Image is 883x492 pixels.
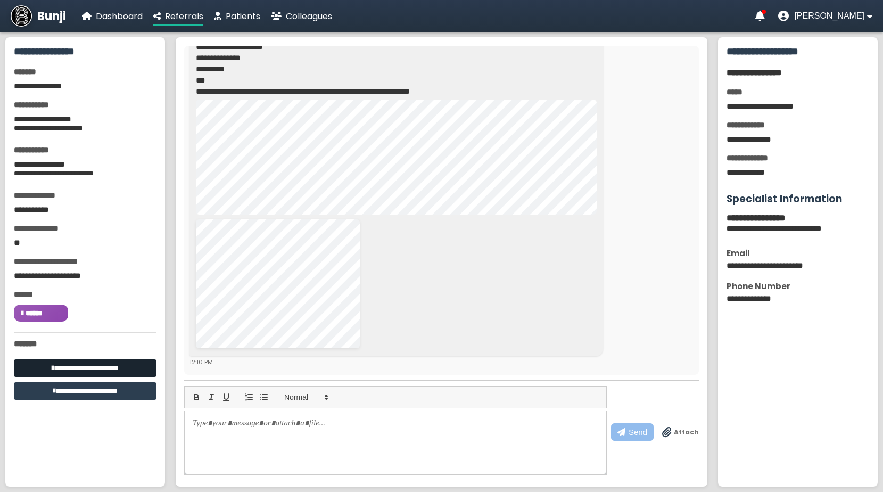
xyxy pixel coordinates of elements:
span: Colleagues [286,10,332,22]
div: Phone Number [727,280,869,292]
span: Referrals [165,10,203,22]
button: list: ordered [242,391,257,404]
img: Bunji Dental Referral Management [11,5,32,27]
span: 12:10 PM [189,358,213,366]
span: Bunji [37,7,66,25]
button: bold [189,391,204,404]
a: Referrals [153,10,203,23]
a: Dashboard [82,10,143,23]
span: Send [629,428,647,437]
button: italic [204,391,219,404]
label: Drag & drop files anywhere to attach [662,427,699,438]
span: [PERSON_NAME] [794,11,864,21]
button: Send [611,423,654,441]
span: Dashboard [96,10,143,22]
span: Attach [674,428,699,437]
a: Notifications [755,11,765,21]
div: Email [727,247,869,259]
button: User menu [778,11,872,21]
button: underline [219,391,234,404]
h3: Specialist Information [727,191,869,207]
button: list: bullet [257,391,271,404]
a: Bunji [11,5,66,27]
a: Patients [214,10,260,23]
a: Colleagues [271,10,332,23]
span: Patients [226,10,260,22]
